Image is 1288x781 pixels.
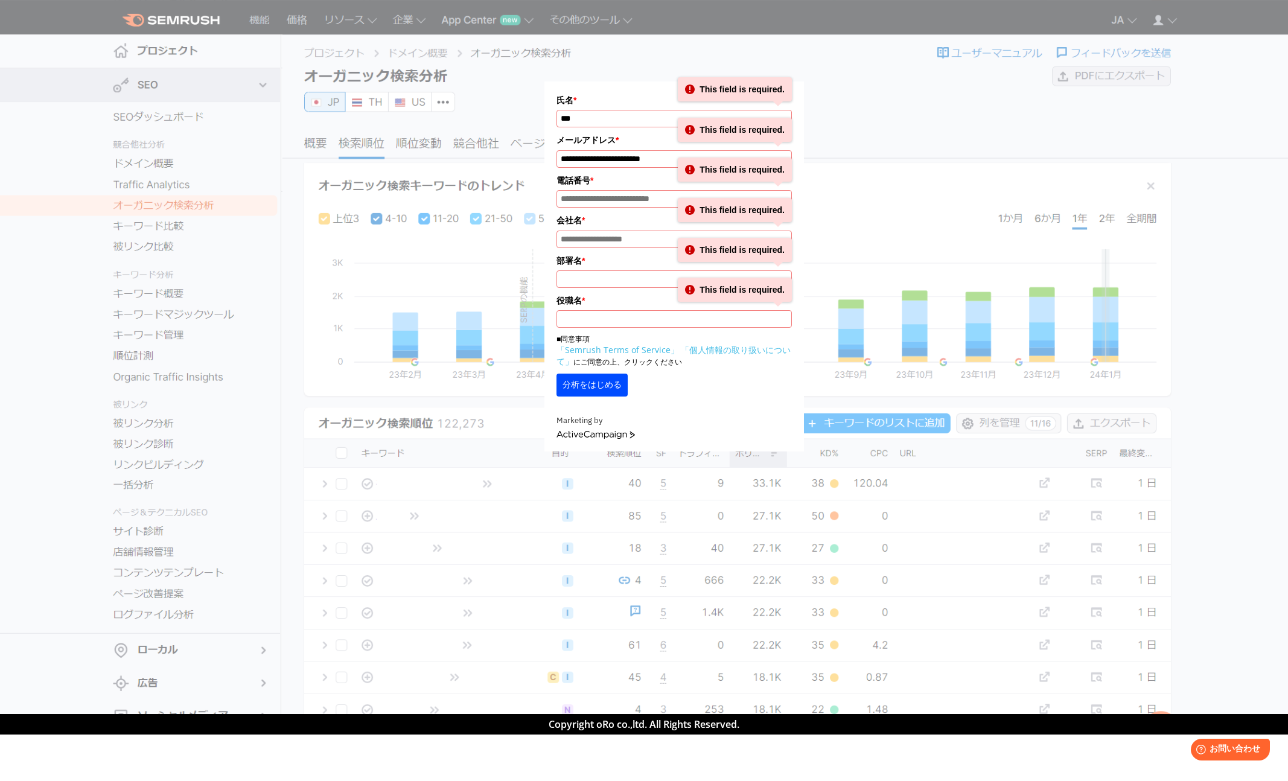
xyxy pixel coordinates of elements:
a: 「個人情報の取り扱いについて」 [556,344,791,367]
div: This field is required. [678,158,792,182]
button: 分析をはじめる [556,374,628,397]
label: 氏名 [556,94,792,107]
a: 「Semrush Terms of Service」 [556,344,679,355]
span: Copyright oRo co.,ltd. All Rights Reserved. [549,718,739,731]
div: This field is required. [678,278,792,302]
div: This field is required. [678,118,792,142]
div: This field is required. [678,198,792,222]
p: ■同意事項 にご同意の上、クリックください [556,334,792,368]
iframe: Help widget launcher [1181,734,1275,768]
div: Marketing by [556,415,792,427]
div: This field is required. [678,238,792,262]
label: 役職名 [556,294,792,307]
label: メールアドレス [556,133,792,147]
label: 会社名 [556,214,792,227]
label: 部署名 [556,254,792,267]
label: 電話番号 [556,174,792,187]
div: This field is required. [678,77,792,101]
